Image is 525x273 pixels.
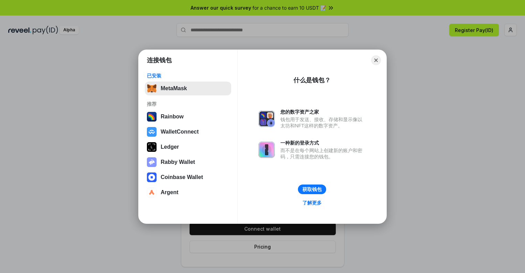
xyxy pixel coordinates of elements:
h1: 连接钱包 [147,56,172,64]
div: Rainbow [161,114,184,120]
div: Argent [161,189,179,196]
div: WalletConnect [161,129,199,135]
button: Argent [145,186,231,199]
div: 推荐 [147,101,229,107]
button: MetaMask [145,82,231,95]
img: svg+xml,%3Csvg%20width%3D%2228%22%20height%3D%2228%22%20viewBox%3D%220%200%2028%2028%22%20fill%3D... [147,188,157,197]
img: svg+xml,%3Csvg%20xmlns%3D%22http%3A%2F%2Fwww.w3.org%2F2000%2Fsvg%22%20fill%3D%22none%22%20viewBox... [147,157,157,167]
div: 一种新的登录方式 [280,140,366,146]
a: 了解更多 [298,198,326,207]
img: svg+xml,%3Csvg%20width%3D%22120%22%20height%3D%22120%22%20viewBox%3D%220%200%20120%20120%22%20fil... [147,112,157,122]
div: MetaMask [161,85,187,92]
div: Coinbase Wallet [161,174,203,180]
button: Ledger [145,140,231,154]
button: 获取钱包 [298,185,326,194]
img: svg+xml,%3Csvg%20width%3D%2228%22%20height%3D%2228%22%20viewBox%3D%220%200%2028%2028%22%20fill%3D... [147,127,157,137]
div: 钱包用于发送、接收、存储和显示像以太坊和NFT这样的数字资产。 [280,116,366,129]
div: 获取钱包 [302,186,322,192]
button: WalletConnect [145,125,231,139]
div: Ledger [161,144,179,150]
button: Rabby Wallet [145,155,231,169]
img: svg+xml,%3Csvg%20fill%3D%22none%22%20height%3D%2233%22%20viewBox%3D%220%200%2035%2033%22%20width%... [147,84,157,93]
img: svg+xml,%3Csvg%20xmlns%3D%22http%3A%2F%2Fwww.w3.org%2F2000%2Fsvg%22%20width%3D%2228%22%20height%3... [147,142,157,152]
button: Close [371,55,381,65]
div: 而不是在每个网站上创建新的账户和密码，只需连接您的钱包。 [280,147,366,160]
div: 您的数字资产之家 [280,109,366,115]
div: 已安装 [147,73,229,79]
button: Rainbow [145,110,231,124]
div: 了解更多 [302,200,322,206]
img: svg+xml,%3Csvg%20xmlns%3D%22http%3A%2F%2Fwww.w3.org%2F2000%2Fsvg%22%20fill%3D%22none%22%20viewBox... [258,111,275,127]
img: svg+xml,%3Csvg%20width%3D%2228%22%20height%3D%2228%22%20viewBox%3D%220%200%2028%2028%22%20fill%3D... [147,172,157,182]
div: Rabby Wallet [161,159,195,165]
button: Coinbase Wallet [145,170,231,184]
img: svg+xml,%3Csvg%20xmlns%3D%22http%3A%2F%2Fwww.w3.org%2F2000%2Fsvg%22%20fill%3D%22none%22%20viewBox... [258,141,275,158]
div: 什么是钱包？ [293,76,331,84]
